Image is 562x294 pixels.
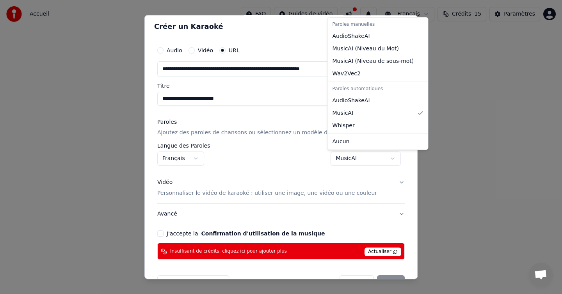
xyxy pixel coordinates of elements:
[329,84,427,94] div: Paroles automatiques
[333,70,361,78] span: Wav2Vec2
[333,32,370,40] span: AudioShakeAI
[333,138,350,146] span: Aucun
[329,19,427,30] div: Paroles manuelles
[333,122,355,130] span: Whisper
[333,57,414,65] span: MusicAI ( Niveau de sous-mot )
[333,97,370,105] span: AudioShakeAI
[333,45,399,53] span: MusicAI ( Niveau du Mot )
[333,109,354,117] span: MusicAI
